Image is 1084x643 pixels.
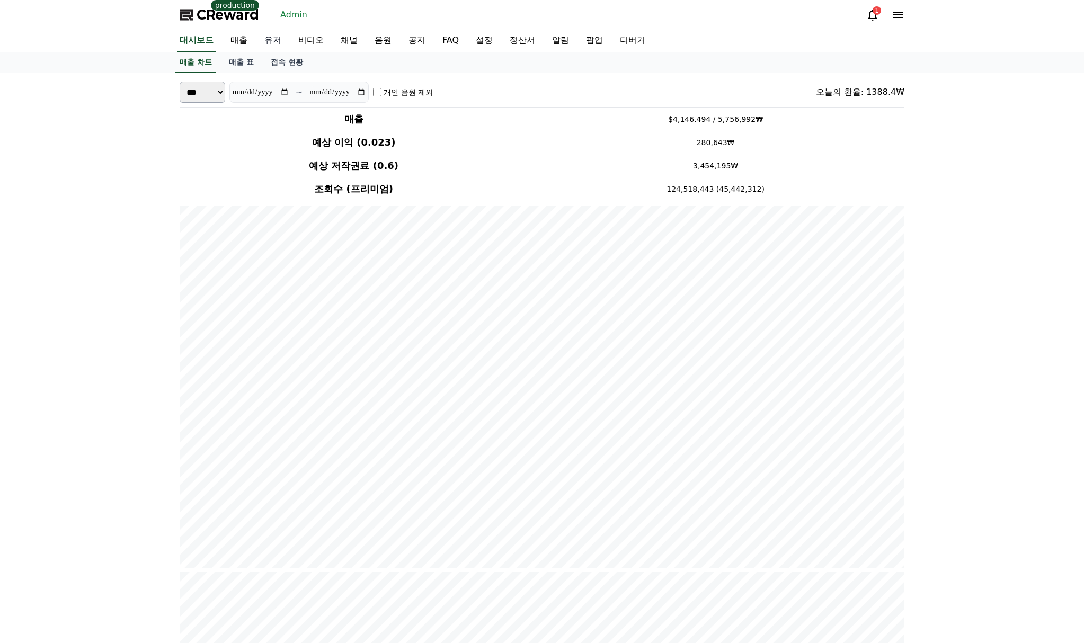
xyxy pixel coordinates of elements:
a: 대시보드 [177,30,216,52]
a: CReward [180,6,259,23]
h4: 매출 [184,112,523,127]
a: FAQ [434,30,467,52]
td: $4,146.494 / 5,756,992₩ [527,108,904,131]
a: Settings [137,336,203,362]
a: 1 [866,8,879,21]
a: 디버거 [611,30,654,52]
td: 124,518,443 (45,442,312) [527,177,904,201]
span: CReward [197,6,259,23]
a: 유저 [256,30,290,52]
a: 매출 차트 [175,52,216,73]
span: Home [27,352,46,360]
td: 280,643₩ [527,131,904,154]
span: Settings [157,352,183,360]
div: 1 [873,6,881,15]
a: 정산서 [501,30,544,52]
a: Home [3,336,70,362]
a: 알림 [544,30,577,52]
p: ~ [296,86,303,99]
h4: 조회수 (프리미엄) [184,182,523,197]
a: Admin [276,6,312,23]
a: 팝업 [577,30,611,52]
a: 설정 [467,30,501,52]
label: 개인 음원 제외 [384,87,433,97]
a: 비디오 [290,30,332,52]
a: 매출 [222,30,256,52]
a: 공지 [400,30,434,52]
span: Messages [88,352,119,361]
a: Messages [70,336,137,362]
a: 접속 현황 [262,52,312,73]
div: 오늘의 환율: 1388.4₩ [816,86,904,99]
a: 매출 표 [220,52,262,73]
h4: 예상 저작권료 (0.6) [184,158,523,173]
a: 음원 [366,30,400,52]
h4: 예상 이익 (0.023) [184,135,523,150]
td: 3,454,195₩ [527,154,904,177]
a: 채널 [332,30,366,52]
